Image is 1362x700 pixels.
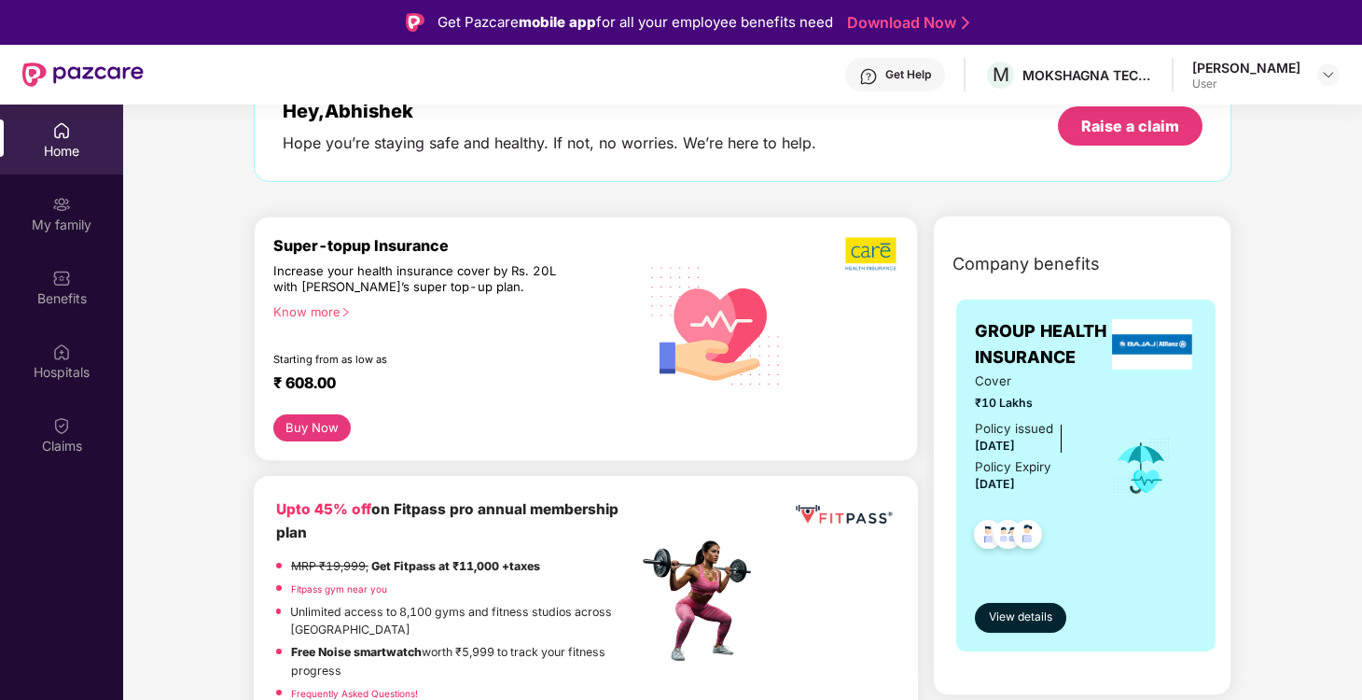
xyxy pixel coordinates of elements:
span: [DATE] [975,477,1015,491]
div: Starting from as low as [273,353,559,366]
div: Get Help [885,67,931,82]
img: fpp.png [637,536,768,666]
b: Upto 45% off [276,500,371,518]
div: Get Pazcare for all your employee benefits need [438,11,833,34]
img: fppp.png [792,498,896,531]
span: [DATE] [975,439,1015,453]
button: View details [975,603,1066,633]
div: Super-topup Insurance [273,236,638,255]
img: svg+xml;base64,PHN2ZyB4bWxucz0iaHR0cDovL3d3dy53My5vcmcvMjAwMC9zdmciIHdpZHRoPSI0OC45MTUiIGhlaWdodD... [985,514,1031,560]
div: User [1192,77,1300,91]
img: b5dec4f62d2307b9de63beb79f102df3.png [845,236,898,272]
img: svg+xml;base64,PHN2ZyB4bWxucz0iaHR0cDovL3d3dy53My5vcmcvMjAwMC9zdmciIHdpZHRoPSI0OC45NDMiIGhlaWdodD... [1005,514,1050,560]
span: Cover [975,371,1085,391]
button: Buy Now [273,414,351,442]
span: Company benefits [952,251,1100,277]
div: Know more [273,304,627,317]
img: Logo [406,13,424,32]
img: svg+xml;base64,PHN2ZyB3aWR0aD0iMjAiIGhlaWdodD0iMjAiIHZpZXdCb3g9IjAgMCAyMCAyMCIgZmlsbD0ibm9uZSIgeG... [52,195,71,214]
img: svg+xml;base64,PHN2ZyBpZD0iQmVuZWZpdHMiIHhtbG5zPSJodHRwOi8vd3d3LnczLm9yZy8yMDAwL3N2ZyIgd2lkdGg9Ij... [52,269,71,287]
div: Policy Expiry [975,457,1051,477]
img: New Pazcare Logo [22,63,144,87]
div: [PERSON_NAME] [1192,59,1300,77]
img: svg+xml;base64,PHN2ZyB4bWxucz0iaHR0cDovL3d3dy53My5vcmcvMjAwMC9zdmciIHhtbG5zOnhsaW5rPSJodHRwOi8vd3... [638,245,795,404]
div: Hey, Abhishek [283,100,816,122]
p: worth ₹5,999 to track your fitness progress [291,643,638,679]
a: Fitpass gym near you [291,583,387,595]
a: Download Now [847,13,964,33]
span: M [993,63,1009,86]
span: View details [989,609,1052,626]
img: svg+xml;base64,PHN2ZyBpZD0iRHJvcGRvd24tMzJ4MzIiIHhtbG5zPSJodHRwOi8vd3d3LnczLm9yZy8yMDAwL3N2ZyIgd2... [1321,67,1336,82]
b: on Fitpass pro annual membership plan [276,500,618,540]
img: insurerLogo [1112,319,1192,370]
p: Unlimited access to 8,100 gyms and fitness studios across [GEOGRAPHIC_DATA] [290,603,638,639]
div: Raise a claim [1081,116,1179,136]
div: MOKSHAGNA TECHNOLOGIES PRIVATE LIMITED [1022,66,1153,84]
img: svg+xml;base64,PHN2ZyBpZD0iSG9tZSIgeG1sbnM9Imh0dHA6Ly93d3cudzMub3JnLzIwMDAvc3ZnIiB3aWR0aD0iMjAiIG... [52,121,71,140]
img: svg+xml;base64,PHN2ZyBpZD0iSG9zcGl0YWxzIiB4bWxucz0iaHR0cDovL3d3dy53My5vcmcvMjAwMC9zdmciIHdpZHRoPS... [52,343,71,361]
div: Hope you’re staying safe and healthy. If not, no worries. We’re here to help. [283,133,816,153]
span: ₹10 Lakhs [975,394,1085,412]
img: svg+xml;base64,PHN2ZyBpZD0iQ2xhaW0iIHhtbG5zPSJodHRwOi8vd3d3LnczLm9yZy8yMDAwL3N2ZyIgd2lkdGg9IjIwIi... [52,416,71,435]
img: icon [1111,437,1172,498]
a: Frequently Asked Questions! [291,688,418,699]
div: Increase your health insurance cover by Rs. 20L with [PERSON_NAME]’s super top-up plan. [273,263,558,296]
span: GROUP HEALTH INSURANCE [975,318,1107,371]
img: svg+xml;base64,PHN2ZyB4bWxucz0iaHR0cDovL3d3dy53My5vcmcvMjAwMC9zdmciIHdpZHRoPSI0OC45NDMiIGhlaWdodD... [966,514,1011,560]
span: right [340,307,351,317]
img: svg+xml;base64,PHN2ZyBpZD0iSGVscC0zMngzMiIgeG1sbnM9Imh0dHA6Ly93d3cudzMub3JnLzIwMDAvc3ZnIiB3aWR0aD... [859,67,878,86]
div: ₹ 608.00 [273,373,619,396]
img: Stroke [962,13,969,33]
strong: Get Fitpass at ₹11,000 +taxes [371,559,540,573]
strong: Free Noise smartwatch [291,645,422,659]
div: Policy issued [975,419,1053,439]
del: MRP ₹19,999, [291,559,368,573]
strong: mobile app [519,13,596,31]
